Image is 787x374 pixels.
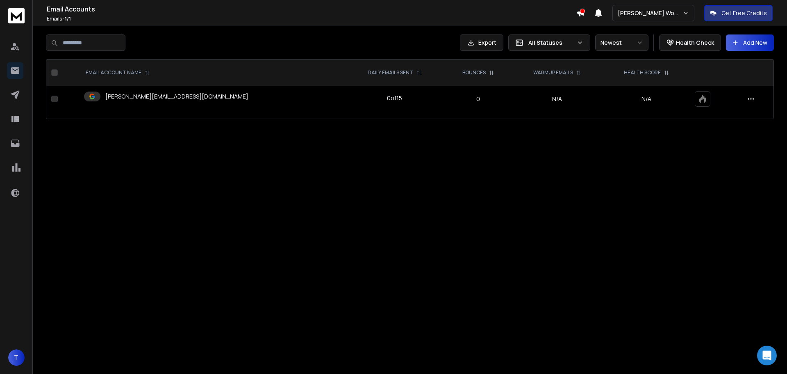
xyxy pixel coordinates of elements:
[595,34,648,51] button: Newest
[608,95,685,103] p: N/A
[105,92,248,101] p: [PERSON_NAME][EMAIL_ADDRESS][DOMAIN_NAME]
[721,9,767,17] p: Get Free Credits
[528,39,573,47] p: All Statuses
[659,34,721,51] button: Health Check
[460,34,503,51] button: Export
[512,86,603,112] td: N/A
[757,346,777,365] div: Open Intercom Messenger
[618,9,682,17] p: [PERSON_NAME] Workspace
[47,16,576,22] p: Emails :
[8,349,25,366] button: T
[86,69,150,76] div: EMAIL ACCOUNT NAME
[676,39,714,47] p: Health Check
[726,34,774,51] button: Add New
[450,95,507,103] p: 0
[8,8,25,23] img: logo
[462,69,486,76] p: BOUNCES
[65,15,71,22] span: 1 / 1
[704,5,773,21] button: Get Free Credits
[387,94,402,102] div: 0 of 15
[47,4,576,14] h1: Email Accounts
[533,69,573,76] p: WARMUP EMAILS
[624,69,661,76] p: HEALTH SCORE
[368,69,413,76] p: DAILY EMAILS SENT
